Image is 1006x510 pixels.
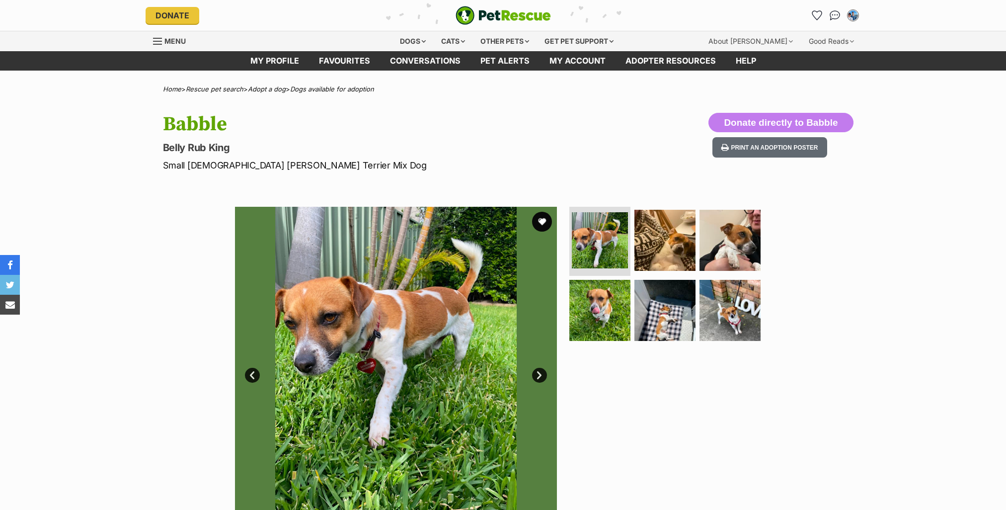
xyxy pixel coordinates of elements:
a: Help [726,51,766,71]
span: Menu [164,37,186,45]
img: chat-41dd97257d64d25036548639549fe6c8038ab92f7586957e7f3b1b290dea8141.svg [830,10,840,20]
a: Next [532,368,547,383]
img: Photo of Babble [572,212,628,268]
a: Adopt a dog [248,85,286,93]
a: Menu [153,31,193,49]
a: Home [163,85,181,93]
a: My account [540,51,616,71]
div: About [PERSON_NAME] [701,31,800,51]
a: Donate [146,7,199,24]
p: Small [DEMOGRAPHIC_DATA] [PERSON_NAME] Terrier Mix Dog [163,159,583,172]
div: Dogs [393,31,433,51]
a: conversations [380,51,470,71]
div: Cats [434,31,472,51]
img: logo-e224e6f780fb5917bec1dbf3a21bbac754714ae5b6737aabdf751b685950b380.svg [456,6,551,25]
a: Favourites [309,51,380,71]
a: PetRescue [456,6,551,25]
img: Photo of Babble [569,280,630,341]
button: Donate directly to Babble [708,113,853,133]
a: Prev [245,368,260,383]
img: Photo of Babble [699,210,761,271]
a: My profile [240,51,309,71]
img: Photo of Babble [634,280,696,341]
ul: Account quick links [809,7,861,23]
img: Jean-Marc Annonier profile pic [848,10,858,20]
img: Photo of Babble [699,280,761,341]
a: Dogs available for adoption [290,85,374,93]
button: favourite [532,212,552,232]
img: Photo of Babble [634,210,696,271]
div: Good Reads [802,31,861,51]
button: Print an adoption poster [712,137,827,158]
a: Conversations [827,7,843,23]
div: Other pets [473,31,536,51]
a: Pet alerts [470,51,540,71]
a: Favourites [809,7,825,23]
div: > > > [138,85,868,93]
p: Belly Rub King [163,141,583,155]
button: My account [845,7,861,23]
a: Adopter resources [616,51,726,71]
a: Rescue pet search [186,85,243,93]
h1: Babble [163,113,583,136]
div: Get pet support [538,31,620,51]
